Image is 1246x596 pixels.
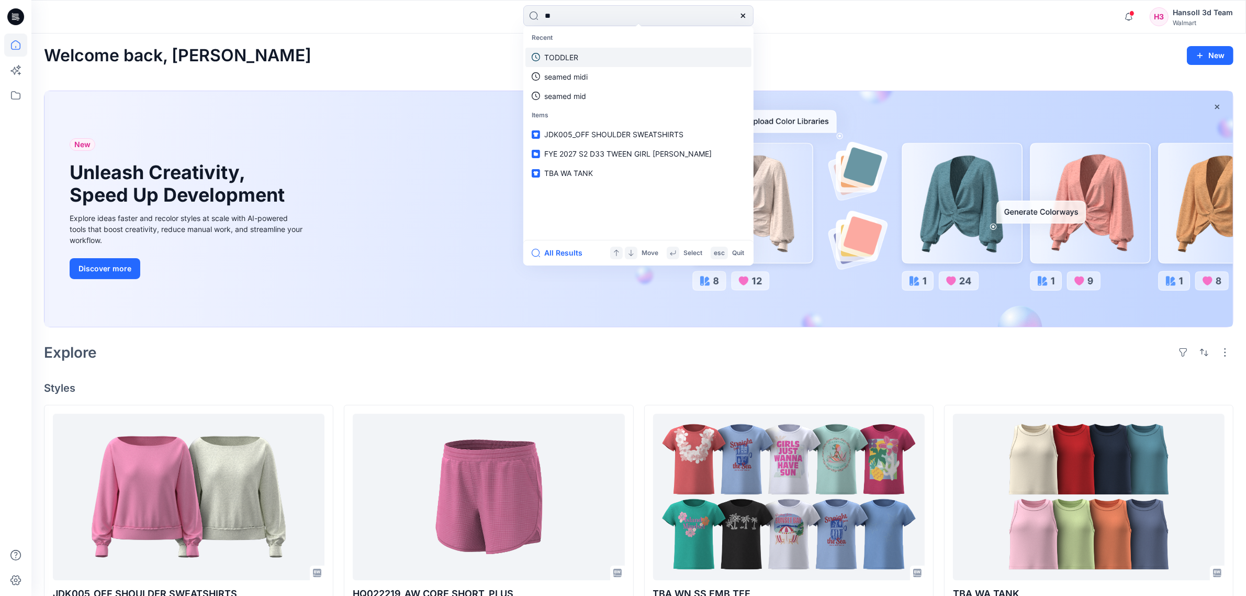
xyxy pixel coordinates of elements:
p: Recent [525,28,751,48]
a: TBA WN SS EMB TEE [653,414,925,580]
h2: Welcome back, [PERSON_NAME] [44,46,311,65]
p: seamed midi [544,71,588,82]
button: All Results [532,247,589,259]
p: seamed mid [544,91,586,102]
span: TBA WA TANK [544,169,593,178]
p: Items [525,106,751,125]
a: JDK005_OFF SHOULDER SWEATSHIRTS [53,414,324,580]
span: FYE 2027 S2 D33 TWEEN GIRL [PERSON_NAME] [544,149,712,158]
div: Walmart [1173,19,1233,27]
p: Select [683,248,702,259]
div: Explore ideas faster and recolor styles at scale with AI-powered tools that boost creativity, red... [70,213,305,246]
div: H3 [1150,7,1169,26]
a: FYE 2027 S2 D33 TWEEN GIRL [PERSON_NAME] [525,144,751,163]
a: TBA WA TANK [525,163,751,183]
p: esc [714,248,725,259]
div: Hansoll 3d Team [1173,6,1233,19]
span: JDK005_OFF SHOULDER SWEATSHIRTS [544,130,683,139]
h4: Styles [44,382,1233,394]
a: seamed mid [525,86,751,106]
a: HQ022219_AW CORE SHORT_PLUS [353,414,624,580]
a: seamed midi [525,67,751,86]
a: Discover more [70,258,305,279]
h2: Explore [44,344,97,361]
a: TBA WA TANK [953,414,1225,580]
a: JDK005_OFF SHOULDER SWEATSHIRTS [525,125,751,144]
h1: Unleash Creativity, Speed Up Development [70,161,289,206]
a: TODDLER [525,48,751,67]
p: TODDLER [544,52,578,63]
p: Quit [732,248,744,259]
span: New [74,138,91,151]
button: Discover more [70,258,140,279]
button: New [1187,46,1233,65]
p: Move [642,248,658,259]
